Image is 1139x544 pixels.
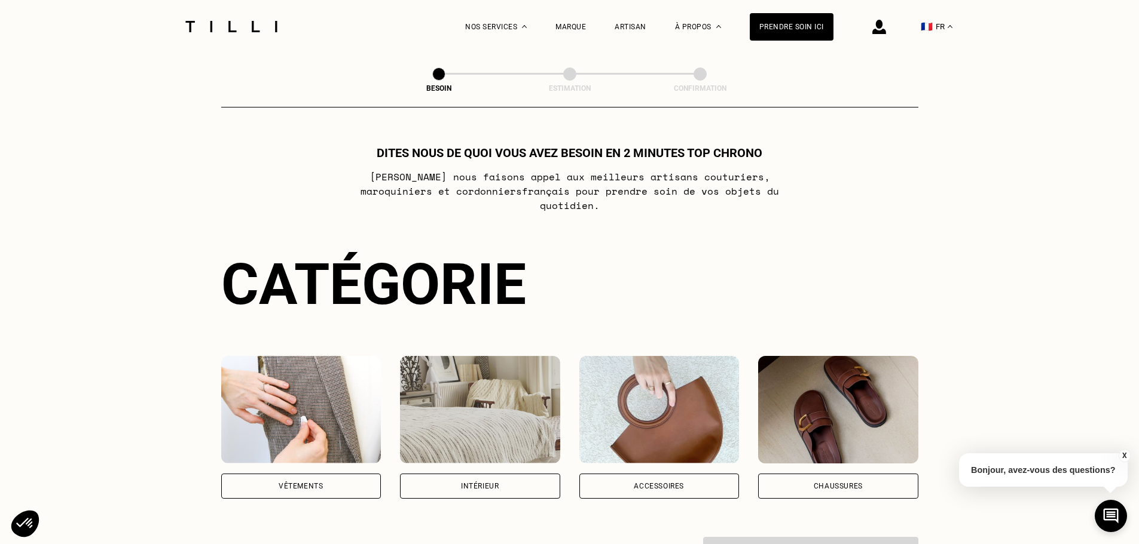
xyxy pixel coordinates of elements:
[332,170,807,213] p: [PERSON_NAME] nous faisons appel aux meilleurs artisans couturiers , maroquiniers et cordonniers ...
[959,453,1128,487] p: Bonjour, avez-vous des questions?
[814,482,863,490] div: Chaussures
[379,84,499,93] div: Besoin
[640,84,760,93] div: Confirmation
[522,25,527,28] img: Menu déroulant
[948,25,952,28] img: menu déroulant
[181,21,282,32] img: Logo du service de couturière Tilli
[615,23,646,31] a: Artisan
[377,146,762,160] h1: Dites nous de quoi vous avez besoin en 2 minutes top chrono
[579,356,740,463] img: Accessoires
[461,482,499,490] div: Intérieur
[555,23,586,31] a: Marque
[221,356,381,463] img: Vêtements
[758,356,918,463] img: Chaussures
[716,25,721,28] img: Menu déroulant à propos
[1118,449,1130,462] button: X
[634,482,684,490] div: Accessoires
[510,84,630,93] div: Estimation
[872,20,886,34] img: icône connexion
[279,482,323,490] div: Vêtements
[221,251,918,318] div: Catégorie
[400,356,560,463] img: Intérieur
[921,21,933,32] span: 🇫🇷
[750,13,833,41] a: Prendre soin ici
